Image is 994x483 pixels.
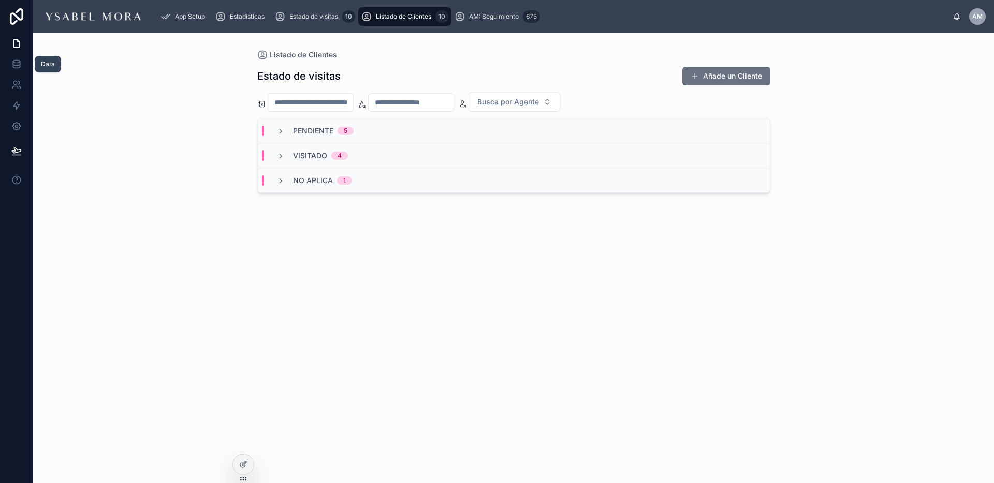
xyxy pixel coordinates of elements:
div: 1 [343,176,346,185]
span: No aplica [293,175,333,186]
span: AM: Seguimiento [469,12,519,21]
span: Estadísticas [230,12,265,21]
button: Añade un Cliente [682,67,770,85]
a: Listado de Clientes10 [358,7,451,26]
span: Busca por Agente [477,97,539,107]
a: Estado de visitas10 [272,7,358,26]
div: 10 [435,10,448,23]
div: 10 [342,10,355,23]
div: Data [41,60,55,68]
span: AM [972,12,983,21]
a: Listado de Clientes [257,50,337,60]
a: AM: Seguimiento675 [451,7,543,26]
span: Listado de Clientes [270,50,337,60]
div: 4 [338,152,342,160]
h1: Estado de visitas [257,69,341,83]
span: Estado de visitas [289,12,338,21]
a: Estadísticas [212,7,272,26]
span: App Setup [175,12,205,21]
img: App logo [41,8,145,25]
span: Visitado [293,150,327,161]
span: Listado de Clientes [376,12,431,21]
div: scrollable content [153,5,953,28]
a: App Setup [157,7,212,26]
span: Pendiente [293,126,333,136]
button: Select Button [469,92,560,112]
div: 5 [344,127,347,135]
div: 675 [523,10,540,23]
